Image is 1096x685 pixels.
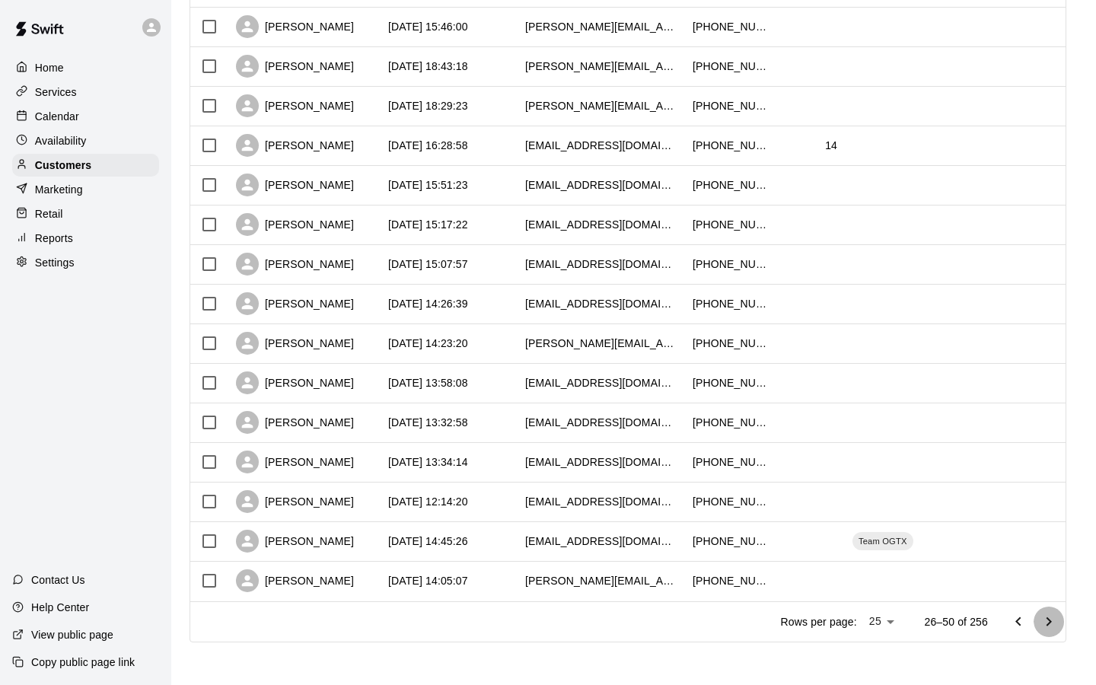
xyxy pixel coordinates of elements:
[236,253,354,276] div: [PERSON_NAME]
[525,415,677,430] div: dovieratcliff@yahoo.com
[236,292,354,315] div: [PERSON_NAME]
[388,138,468,153] div: 2025-07-08 16:28:58
[31,572,85,588] p: Contact Us
[693,98,769,113] div: +14696446497
[236,530,354,553] div: [PERSON_NAME]
[693,494,769,509] div: +13219174024
[236,94,354,117] div: [PERSON_NAME]
[388,573,468,588] div: 2024-10-11 14:05:07
[525,177,677,193] div: srodukomaiya@gmail.com
[525,19,677,34] div: tonyajefferson@hotmail.com
[693,256,769,272] div: +19407654525
[388,217,468,232] div: 2025-07-08 15:17:22
[863,610,900,632] div: 25
[236,451,354,473] div: [PERSON_NAME]
[12,178,159,201] a: Marketing
[693,573,769,588] div: +12365916171
[35,158,91,173] p: Customers
[35,182,83,197] p: Marketing
[388,19,468,34] div: 2025-07-09 15:46:00
[12,56,159,79] a: Home
[388,296,468,311] div: 2025-07-08 14:26:39
[31,600,89,615] p: Help Center
[35,109,79,124] p: Calendar
[388,415,468,430] div: 2025-07-08 13:32:58
[12,154,159,177] a: Customers
[12,81,159,104] a: Services
[525,336,677,351] div: daniel@alamotileandstone.com
[35,255,75,270] p: Settings
[35,133,87,148] p: Availability
[236,490,354,513] div: [PERSON_NAME]
[388,177,468,193] div: 2025-07-08 15:51:23
[525,98,677,113] div: jeremymom@hotmail.com
[12,105,159,128] a: Calendar
[35,231,73,246] p: Reports
[236,569,354,592] div: [PERSON_NAME]
[525,138,677,153] div: jaxtonalexander411@gmail.com
[31,655,135,670] p: Copy public page link
[1034,607,1064,637] button: Go to next page
[236,174,354,196] div: [PERSON_NAME]
[12,251,159,274] a: Settings
[693,177,769,193] div: +19402068356
[525,534,677,549] div: chrisdanaadams78@gmail.com
[852,532,913,550] div: Team OGTX
[35,84,77,100] p: Services
[31,627,113,642] p: View public page
[388,375,468,390] div: 2025-07-08 13:58:08
[693,336,769,351] div: +14693869110
[388,534,468,549] div: 2025-07-03 14:45:26
[236,15,354,38] div: [PERSON_NAME]
[12,202,159,225] a: Retail
[12,227,159,250] a: Reports
[236,332,354,355] div: [PERSON_NAME]
[693,296,769,311] div: +14696488892
[924,614,988,629] p: 26–50 of 256
[525,375,677,390] div: mlconrad07@gmail.com
[388,59,468,74] div: 2025-07-08 18:43:18
[236,213,354,236] div: [PERSON_NAME]
[525,59,677,74] div: williams.cecilia@sbcglobal.net
[693,19,769,34] div: +19725338470
[236,371,354,394] div: [PERSON_NAME]
[825,138,837,153] div: 14
[236,134,354,157] div: [PERSON_NAME]
[781,614,857,629] p: Rows per page:
[525,296,677,311] div: daliya.asuma@gmail.com
[1003,607,1034,637] button: Go to previous page
[388,494,468,509] div: 2025-07-05 12:14:20
[852,535,913,547] span: Team OGTX
[693,138,769,153] div: +19409773829
[35,206,63,221] p: Retail
[525,494,677,509] div: swarty01@outlook.com
[35,60,64,75] p: Home
[388,98,468,113] div: 2025-07-08 18:29:23
[693,415,769,430] div: +14093657882
[525,256,677,272] div: acrain06@yahoo.com
[693,534,769,549] div: +19726798002
[236,55,354,78] div: [PERSON_NAME]
[12,129,159,152] a: Availability
[693,217,769,232] div: +14695830867
[388,336,468,351] div: 2025-07-08 14:23:20
[525,217,677,232] div: juanp0979@gmail.com
[525,454,677,470] div: ijehbills@gmail.com
[525,573,677,588] div: lydia+test@runswiftapp.com
[693,454,769,470] div: +14046449377
[693,375,769,390] div: +18173682362
[388,256,468,272] div: 2025-07-08 15:07:57
[236,411,354,434] div: [PERSON_NAME]
[388,454,468,470] div: 2025-07-07 13:34:14
[693,59,769,74] div: +12145578506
